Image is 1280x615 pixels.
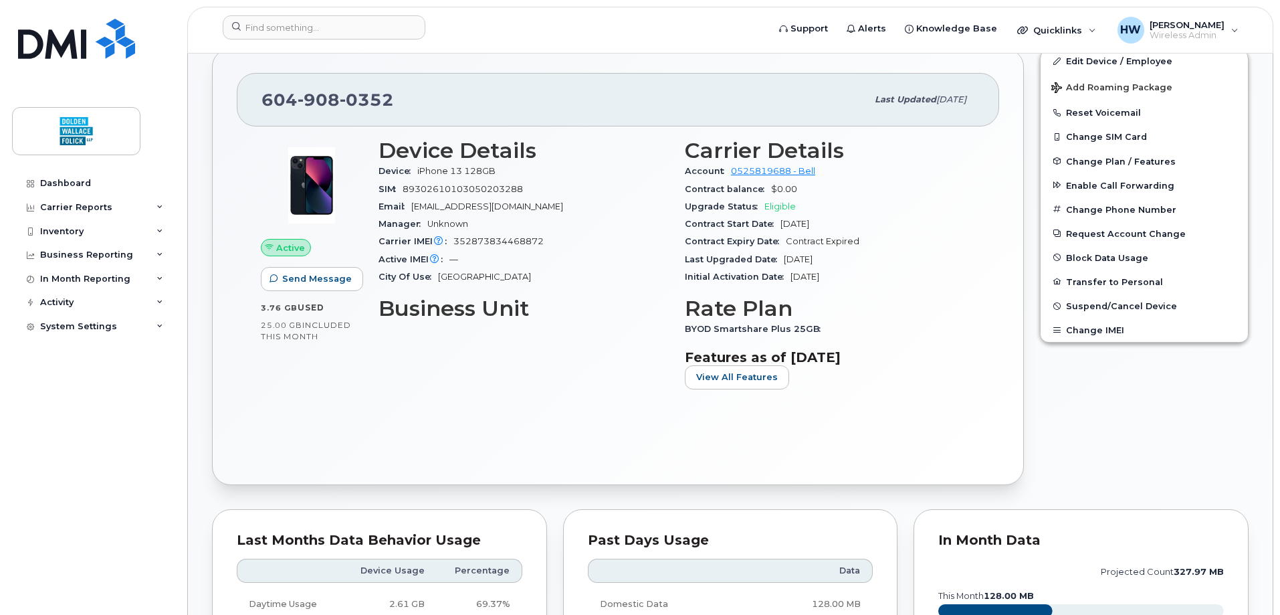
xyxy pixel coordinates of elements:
[379,166,417,176] span: Device
[1041,270,1248,294] button: Transfer to Personal
[875,94,936,104] span: Last updated
[453,236,544,246] span: 352873834468872
[731,166,815,176] a: 0525819688 - Bell
[1066,180,1174,190] span: Enable Call Forwarding
[1041,294,1248,318] button: Suspend/Cancel Device
[1041,73,1248,100] button: Add Roaming Package
[411,201,563,211] span: [EMAIL_ADDRESS][DOMAIN_NAME]
[261,321,302,330] span: 25.00 GB
[379,201,411,211] span: Email
[427,219,468,229] span: Unknown
[276,242,305,254] span: Active
[340,90,394,110] span: 0352
[786,236,859,246] span: Contract Expired
[790,22,828,35] span: Support
[771,184,797,194] span: $0.00
[272,145,352,226] img: image20231002-3703462-1ig824h.jpeg
[1051,82,1172,95] span: Add Roaming Package
[1150,19,1224,30] span: [PERSON_NAME]
[1101,567,1224,577] text: projected count
[1041,222,1248,246] button: Request Account Change
[379,139,669,163] h3: Device Details
[685,324,827,334] span: BYOD Smartshare Plus 25GB
[1041,318,1248,342] button: Change IMEI
[1041,100,1248,124] button: Reset Voicemail
[764,201,796,211] span: Eligible
[379,184,403,194] span: SIM
[685,272,790,282] span: Initial Activation Date
[936,94,966,104] span: [DATE]
[1066,156,1176,166] span: Change Plan / Features
[1066,301,1177,311] span: Suspend/Cancel Device
[685,296,975,321] h3: Rate Plan
[1120,22,1141,38] span: HW
[790,272,819,282] span: [DATE]
[770,15,837,42] a: Support
[298,90,340,110] span: 908
[1174,567,1224,577] tspan: 327.97 MB
[379,296,669,321] h3: Business Unit
[685,201,764,211] span: Upgrade Status
[437,559,522,583] th: Percentage
[858,22,886,35] span: Alerts
[237,534,522,547] div: Last Months Data Behavior Usage
[417,166,496,176] span: iPhone 13 128GB
[746,559,873,583] th: Data
[379,236,453,246] span: Carrier IMEI
[1041,173,1248,197] button: Enable Call Forwarding
[938,534,1224,547] div: In Month Data
[938,591,1034,601] text: this month
[1041,149,1248,173] button: Change Plan / Features
[685,184,771,194] span: Contract balance
[403,184,523,194] span: 89302610103050203288
[1041,49,1248,73] a: Edit Device / Employee
[916,22,997,35] span: Knowledge Base
[685,219,780,229] span: Contract Start Date
[1108,17,1248,43] div: Heather Walker
[685,365,789,389] button: View All Features
[449,254,458,264] span: —
[261,320,351,342] span: included this month
[261,267,363,291] button: Send Message
[784,254,813,264] span: [DATE]
[685,139,975,163] h3: Carrier Details
[837,15,895,42] a: Alerts
[261,90,394,110] span: 604
[1008,17,1105,43] div: Quicklinks
[342,559,437,583] th: Device Usage
[685,349,975,365] h3: Features as of [DATE]
[685,236,786,246] span: Contract Expiry Date
[379,272,438,282] span: City Of Use
[282,272,352,285] span: Send Message
[1041,197,1248,222] button: Change Phone Number
[696,371,778,383] span: View All Features
[588,534,873,547] div: Past Days Usage
[685,254,784,264] span: Last Upgraded Date
[895,15,1006,42] a: Knowledge Base
[223,15,425,39] input: Find something...
[261,303,298,313] span: 3.76 GB
[1041,246,1248,270] button: Block Data Usage
[298,302,324,313] span: used
[780,219,809,229] span: [DATE]
[379,254,449,264] span: Active IMEI
[1150,30,1224,41] span: Wireless Admin
[1041,124,1248,149] button: Change SIM Card
[685,166,731,176] span: Account
[379,219,427,229] span: Manager
[984,591,1034,601] tspan: 128.00 MB
[438,272,531,282] span: [GEOGRAPHIC_DATA]
[1033,25,1082,35] span: Quicklinks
